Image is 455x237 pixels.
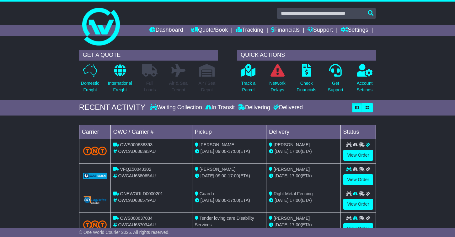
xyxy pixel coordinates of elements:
span: Guard-r [200,191,215,196]
div: (ETA) [269,148,338,155]
td: Carrier [79,125,110,139]
a: Quote/Book [191,25,228,36]
span: [DATE] [201,198,214,203]
a: InternationalFreight [108,64,132,97]
p: Air / Sea Depot [199,80,216,93]
span: [DATE] [201,149,214,154]
p: Get Support [328,80,343,93]
span: [DATE] [275,198,288,203]
a: AccountSettings [356,64,373,97]
span: 17:00 [290,149,301,154]
span: OWCAU636393AU [118,149,156,154]
p: Domestic Freight [81,80,99,93]
span: [DATE] [201,173,214,178]
span: 17:00 [228,149,239,154]
div: QUICK ACTIONS [237,50,376,61]
span: OWCAU637034AU [118,222,156,227]
a: DomesticFreight [81,64,99,97]
span: Right Metal Fencing [274,191,313,196]
div: - (ETA) [195,197,264,204]
img: GetCarrierServiceLogo [83,196,107,204]
a: GetSupport [328,64,344,97]
p: Air & Sea Freight [169,80,188,93]
p: Account Settings [357,80,373,93]
td: Status [340,125,376,139]
a: Tracking [236,25,263,36]
span: [DATE] [275,173,288,178]
p: Full Loads [142,80,158,93]
div: Delivered [272,104,303,111]
a: View Order [343,150,373,161]
a: Support [308,25,333,36]
span: 17:00 [228,173,239,178]
a: NetworkDelays [269,64,286,97]
img: TNT_Domestic.png [83,220,107,229]
span: [PERSON_NAME] [274,167,310,172]
p: Track a Parcel [241,80,255,93]
span: Tender loving care Disability Services [195,216,254,227]
img: GetCarrierServiceLogo [83,173,107,179]
span: 09:00 [216,173,227,178]
div: - (ETA) [195,173,264,179]
span: [DATE] [275,222,288,227]
a: View Order [343,199,373,210]
span: © One World Courier 2025. All rights reserved. [79,230,170,235]
a: Settings [341,25,368,36]
span: ONEWORLD0000201 [120,191,163,196]
span: 17:00 [290,198,301,203]
p: Check Financials [297,80,316,93]
td: Delivery [266,125,340,139]
span: OWCAU638065AU [118,173,156,178]
a: CheckFinancials [296,64,317,97]
span: [PERSON_NAME] [200,142,236,147]
p: International Freight [108,80,132,93]
span: OWS000636393 [120,142,153,147]
span: [DATE] [275,149,288,154]
a: View Order [343,223,373,234]
span: [PERSON_NAME] [274,216,310,221]
div: Delivering [236,104,272,111]
td: Pickup [192,125,266,139]
div: Waiting Collection [150,104,204,111]
td: OWC / Carrier # [110,125,192,139]
span: 17:00 [290,222,301,227]
img: TNT_Domestic.png [83,147,107,155]
div: - (ETA) [195,148,264,155]
span: OWCAU636579AU [118,198,156,203]
span: [PERSON_NAME] [274,142,310,147]
div: (ETA) [269,173,338,179]
span: OWS000637034 [120,216,153,221]
div: (ETA) [269,222,338,228]
div: (ETA) [269,197,338,204]
div: GET A QUOTE [79,50,218,61]
a: View Order [343,174,373,185]
p: Network Delays [269,80,285,93]
span: 17:00 [290,173,301,178]
div: RECENT ACTIVITY - [79,103,150,112]
span: 09:00 [216,149,227,154]
div: In Transit [204,104,236,111]
a: Track aParcel [241,64,256,97]
span: 09:00 [216,198,227,203]
a: Financials [271,25,300,36]
span: 17:00 [228,198,239,203]
span: VFQZ50043302 [120,167,152,172]
span: [PERSON_NAME] [200,167,236,172]
a: Dashboard [149,25,183,36]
